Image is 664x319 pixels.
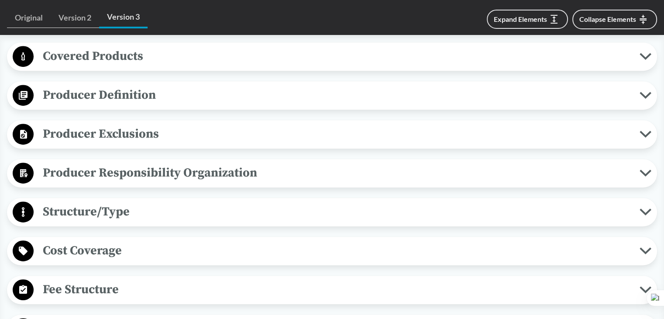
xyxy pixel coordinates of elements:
button: Producer Exclusions [10,123,654,146]
span: Structure/Type [34,202,640,222]
span: Producer Exclusions [34,124,640,144]
span: Producer Definition [34,85,640,105]
button: Structure/Type [10,201,654,223]
button: Cost Coverage [10,240,654,262]
button: Fee Structure [10,279,654,301]
span: Cost Coverage [34,241,640,260]
a: Version 3 [99,7,148,28]
a: Original [7,8,51,28]
button: Covered Products [10,45,654,68]
button: Producer Definition [10,84,654,107]
a: Version 2 [51,8,99,28]
button: Collapse Elements [572,10,657,29]
span: Producer Responsibility Organization [34,163,640,183]
button: Expand Elements [487,10,568,29]
button: Producer Responsibility Organization [10,162,654,184]
span: Covered Products [34,46,640,66]
span: Fee Structure [34,280,640,299]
